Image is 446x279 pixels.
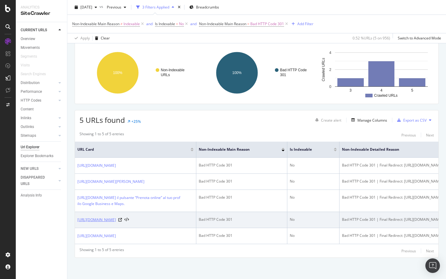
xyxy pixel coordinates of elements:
[425,258,440,273] div: Open Intercom Messenger
[247,21,249,26] span: =
[123,20,140,28] span: Indexable
[329,51,332,55] text: 4
[21,45,63,51] a: Movements
[21,89,57,95] a: Performance
[21,166,39,172] div: NEW URLS
[426,248,434,254] div: Next
[329,68,332,72] text: 2
[199,21,246,26] span: Non-Indexable Main Reason
[199,147,272,152] span: Non-Indexable Main Reason
[21,174,51,187] div: DISAPPEARED URLS
[79,46,196,99] svg: A chart.
[426,133,434,138] div: Next
[77,147,189,152] span: URL Card
[161,68,184,72] text: Non-Indexable
[199,195,285,200] div: Bad HTTP Code 301
[21,133,36,139] div: Sitemaps
[290,217,337,222] div: No
[21,62,30,69] div: Visits
[411,88,414,92] text: 5
[21,192,42,199] div: Analysis Info
[72,21,120,26] span: Non-Indexable Main Reason
[131,119,141,124] div: +25%
[80,35,90,41] div: Apply
[21,115,57,121] a: Inlinks
[280,73,286,77] text: 301
[21,174,57,187] a: DISAPPEARED URLS
[21,62,36,69] a: Visits
[21,45,40,51] div: Movements
[199,46,315,99] div: A chart.
[196,5,219,10] span: Breadcrumbs
[72,33,90,43] button: Apply
[101,35,110,41] div: Clear
[79,115,125,125] span: 5 URLs found
[318,46,434,99] svg: A chart.
[321,118,341,123] div: Create alert
[401,133,416,138] div: Previous
[146,21,153,27] button: and
[21,71,52,77] a: Search Engines
[290,147,325,152] span: Is Indexable
[190,21,197,26] div: and
[176,21,178,26] span: =
[313,115,341,125] button: Create alert
[155,21,175,26] span: Is Indexable
[21,53,43,60] a: Segments
[104,5,121,10] span: Previous
[113,71,123,75] text: 100%
[21,133,57,139] a: Sitemaps
[146,21,153,26] div: and
[21,97,57,104] a: HTTP Codes
[21,36,63,42] a: Overview
[21,144,39,150] div: Url Explorer
[350,88,352,92] text: 3
[77,163,116,169] a: [URL][DOMAIN_NAME]
[79,131,124,139] div: Showing 1 to 5 of 5 entries
[401,131,416,139] button: Previous
[426,131,434,139] button: Next
[353,35,390,41] div: 0.52 % URLs ( 5 on 956 )
[21,36,35,42] div: Overview
[21,80,57,86] a: Distribution
[21,124,57,130] a: Outlinks
[77,233,116,239] a: [URL][DOMAIN_NAME]
[21,5,62,10] div: Analytics
[77,217,116,223] a: [URL][DOMAIN_NAME]
[187,2,221,12] button: Breadcrumbs
[250,20,284,28] span: Bad HTTP Code 301
[199,233,285,238] div: Bad HTTP Code 301
[190,21,197,27] button: and
[72,2,100,12] button: [DATE]
[142,5,169,10] div: 3 Filters Applied
[21,153,53,159] div: Explorer Bookmarks
[199,179,285,184] div: Bad HTTP Code 301
[77,179,144,185] a: [URL][DOMAIN_NAME][PERSON_NAME]
[290,195,337,200] div: No
[199,217,285,222] div: Bad HTTP Code 301
[177,4,182,10] div: times
[21,166,57,172] a: NEW URLS
[21,97,41,104] div: HTTP Codes
[21,192,63,199] a: Analysis Info
[79,247,124,254] div: Showing 1 to 5 of 5 entries
[401,248,416,254] div: Previous
[179,20,184,28] span: No
[232,71,242,75] text: 100%
[21,106,63,113] a: Content
[21,153,63,159] a: Explorer Bookmarks
[403,118,427,123] div: Export as CSV
[21,27,47,33] div: CURRENT URLS
[297,21,313,26] div: Add Filter
[426,247,434,254] button: Next
[329,85,332,89] text: 0
[395,115,427,125] button: Export as CSV
[398,35,441,41] div: Switch to Advanced Mode
[357,118,387,123] div: Manage Columns
[322,58,326,81] text: Crawled URLs
[21,53,37,60] div: Segments
[21,106,34,113] div: Content
[199,163,285,168] div: Bad HTTP Code 301
[280,68,307,72] text: Bad HTTP Code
